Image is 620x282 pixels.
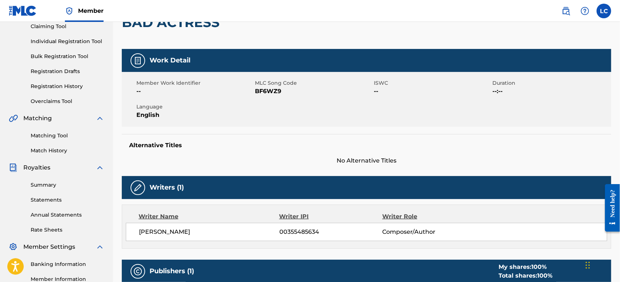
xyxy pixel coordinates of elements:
[129,142,604,149] h5: Alternative Titles
[122,14,223,31] h2: BAD ACTRESS
[139,228,279,236] span: [PERSON_NAME]
[279,212,383,221] div: Writer IPI
[31,68,104,75] a: Registration Drafts
[31,132,104,140] a: Matching Tool
[31,83,104,90] a: Registration History
[382,228,476,236] span: Composer/Author
[96,243,104,251] img: expand
[578,4,592,18] div: Help
[499,271,553,280] div: Total shares:
[559,4,573,18] a: Public Search
[136,87,253,96] span: --
[31,38,104,45] a: Individual Registration Tool
[78,7,104,15] span: Member
[537,272,553,279] span: 100 %
[122,156,611,165] span: No Alternative Titles
[150,267,194,275] h5: Publishers (1)
[597,4,611,18] div: User Menu
[31,226,104,234] a: Rate Sheets
[9,5,37,16] img: MLC Logo
[133,183,142,192] img: Writers
[31,181,104,189] a: Summary
[96,114,104,123] img: expand
[584,247,620,282] iframe: Chat Widget
[581,7,589,15] img: help
[31,147,104,155] a: Match History
[31,196,104,204] a: Statements
[96,163,104,172] img: expand
[150,183,184,192] h5: Writers (1)
[374,79,491,87] span: ISWC
[31,23,104,30] a: Claiming Tool
[23,243,75,251] span: Member Settings
[499,263,553,271] div: My shares:
[493,87,610,96] span: --:--
[255,79,372,87] span: MLC Song Code
[255,87,372,96] span: BF6WZ9
[23,114,52,123] span: Matching
[136,79,253,87] span: Member Work Identifier
[382,212,476,221] div: Writer Role
[31,98,104,105] a: Overclaims Tool
[136,111,253,119] span: English
[23,163,50,172] span: Royalties
[9,243,18,251] img: Member Settings
[279,228,382,236] span: 00355485634
[374,87,491,96] span: --
[562,7,570,15] img: search
[31,53,104,60] a: Bulk Registration Tool
[65,7,74,15] img: Top Rightsholder
[493,79,610,87] span: Duration
[31,211,104,219] a: Annual Statements
[150,56,190,65] h5: Work Detail
[9,163,18,172] img: Royalties
[136,103,253,111] span: Language
[586,254,590,276] div: Drag
[600,178,620,237] iframe: Resource Center
[139,212,279,221] div: Writer Name
[133,56,142,65] img: Work Detail
[9,114,18,123] img: Matching
[531,263,547,270] span: 100 %
[31,260,104,268] a: Banking Information
[133,267,142,276] img: Publishers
